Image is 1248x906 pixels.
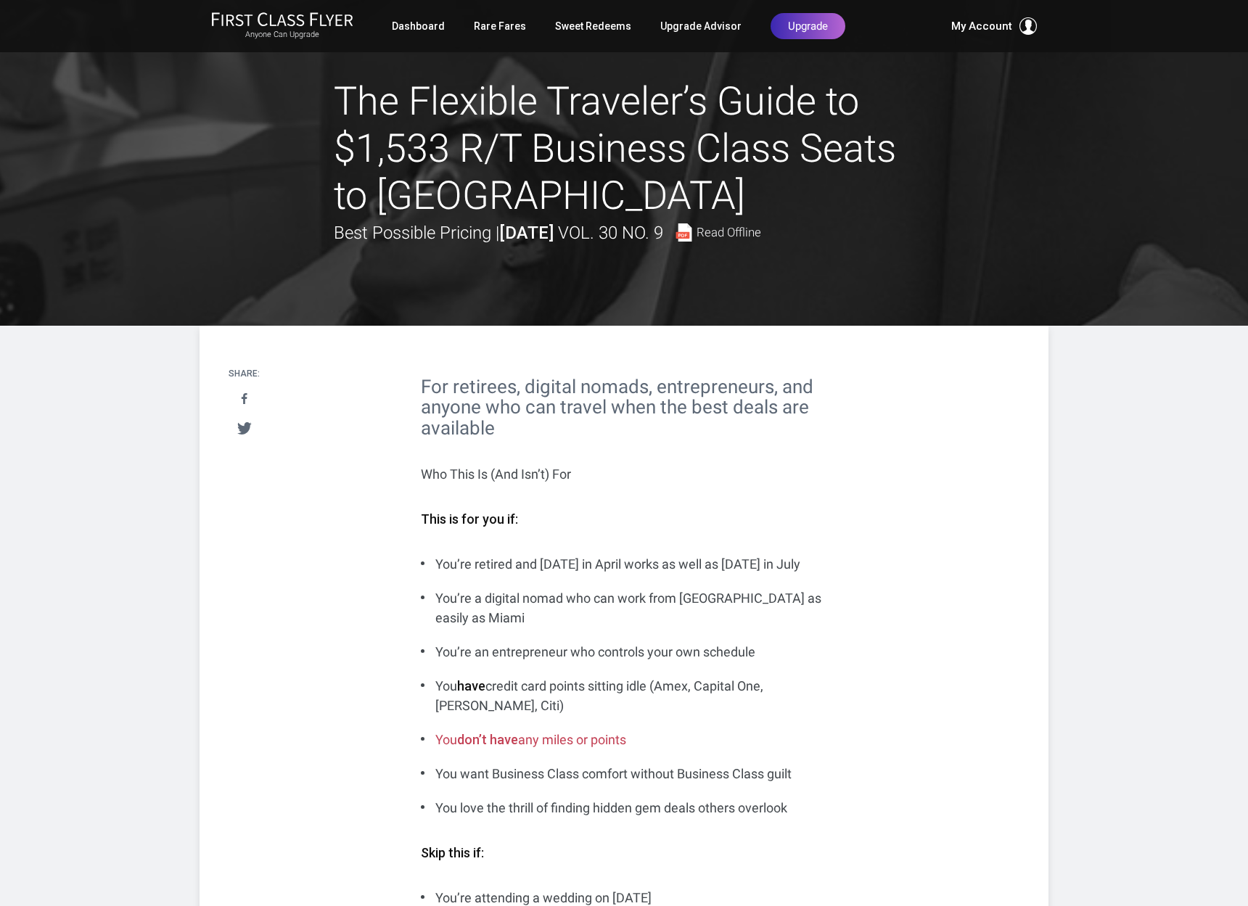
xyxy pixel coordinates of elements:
strong: This is for you if: [421,511,518,527]
span: Read Offline [697,226,761,239]
a: Dashboard [392,13,445,39]
span: My Account [951,17,1012,35]
a: Upgrade Advisor [660,13,742,39]
a: First Class FlyerAnyone Can Upgrade [211,12,353,41]
a: Share [229,386,259,413]
p: Who This Is (And Isn’t) For [421,464,827,484]
a: Tweet [229,415,259,442]
span: You [435,732,457,747]
small: Anyone Can Upgrade [211,30,353,40]
strong: [DATE] [499,223,554,243]
h2: For retirees, digital nomads, entrepreneurs, and anyone who can travel when the best deals are av... [421,376,827,439]
strong: have [457,678,485,693]
li: You’re an entrepreneur who controls your own schedule [421,642,827,662]
img: First Class Flyer [211,12,353,27]
img: pdf-file.svg [675,223,693,242]
a: Sweet Redeems [555,13,631,39]
h4: Share: [229,369,260,379]
li: You credit card points sitting idle (Amex, Capital One, [PERSON_NAME], Citi) [421,676,827,715]
a: Rare Fares [474,13,526,39]
span: don’t have [457,732,518,747]
a: Upgrade [771,13,845,39]
h1: The Flexible Traveler’s Guide to $1,533 R/T Business Class Seats to [GEOGRAPHIC_DATA] [334,78,914,219]
li: You want Business Class comfort without Business Class guilt [421,764,827,783]
li: You’re a digital nomad who can work from [GEOGRAPHIC_DATA] as easily as Miami [421,588,827,627]
div: Best Possible Pricing | [334,219,761,247]
a: Read Offline [675,223,761,242]
strong: Skip this if: [421,845,484,860]
li: You’re retired and [DATE] in April works as well as [DATE] in July [421,554,827,574]
span: Vol. 30 No. 9 [558,223,663,243]
button: My Account [951,17,1037,35]
span: any miles or points [518,732,626,747]
li: You love the thrill of finding hidden gem deals others overlook [421,798,827,818]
